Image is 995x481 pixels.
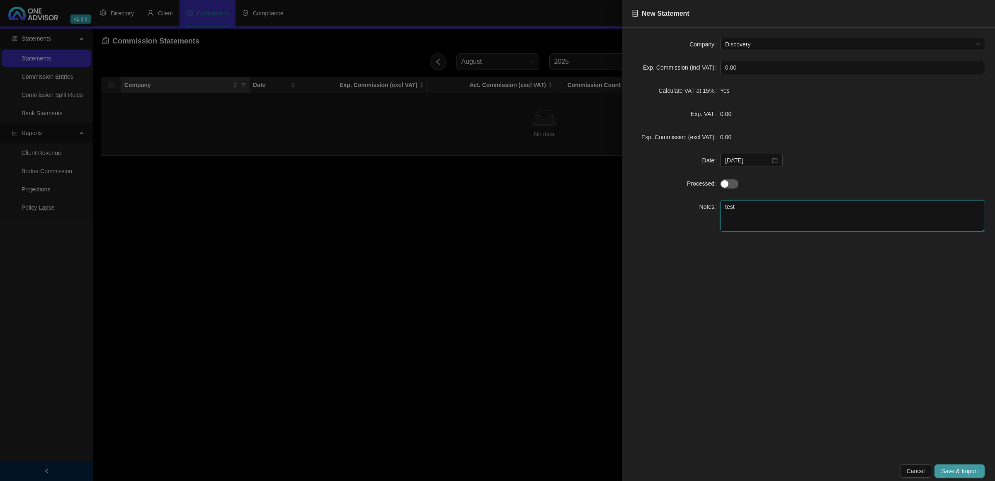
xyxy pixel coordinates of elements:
button: Save & Import [934,464,985,478]
button: Cancel [900,464,932,478]
label: Notes [699,200,720,213]
span: Discovery [725,38,980,51]
span: Yes [720,87,730,94]
span: Save & Import [941,466,978,476]
span: 0.00 [720,134,731,140]
label: Company [689,38,720,51]
label: Exp. Commission (excl VAT) [641,131,720,144]
span: database [632,10,638,17]
label: Exp. Commission (incl VAT) [643,61,720,74]
textarea: test [720,200,985,232]
label: Calculate VAT at 15% [658,84,720,97]
span: New Statement [642,10,689,17]
label: Processed [687,177,720,190]
label: Date [702,154,720,167]
label: Exp. VAT [691,107,720,121]
input: Select date [725,156,770,165]
span: 0.00 [720,111,731,117]
span: Cancel [907,466,925,476]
